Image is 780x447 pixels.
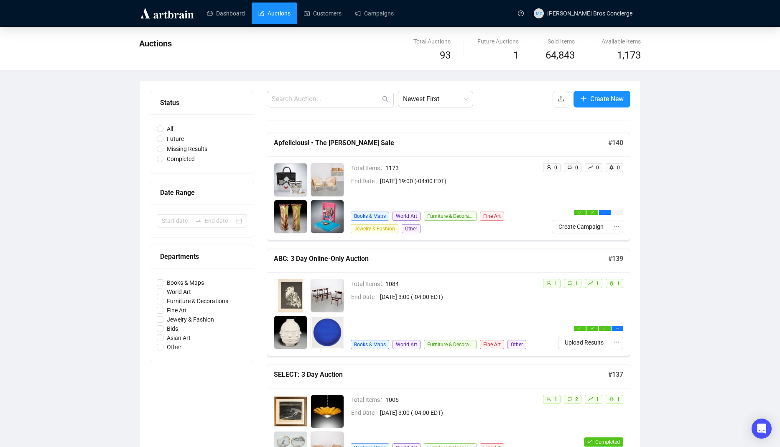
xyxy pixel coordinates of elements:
[546,281,551,286] span: user
[595,439,620,445] span: Completed
[385,279,536,289] span: 1084
[311,200,344,233] img: 1004_1.jpg
[554,165,557,171] span: 0
[596,281,599,286] span: 1
[351,292,380,301] span: End Date
[380,176,536,186] span: [DATE] 19:00 (-04:00 EDT)
[393,340,421,349] span: World Art
[603,211,607,214] span: ellipsis
[617,165,620,171] span: 0
[617,281,620,286] span: 1
[163,134,187,143] span: Future
[567,396,572,401] span: retweet
[617,396,620,402] span: 1
[546,165,551,170] span: user
[274,279,307,312] img: 1001_1.jpg
[385,163,536,173] span: 1173
[311,279,344,312] img: 1002_1.jpg
[163,124,176,133] span: All
[311,316,344,349] img: 1004_1.jpg
[617,48,641,64] span: 1,173
[351,224,398,233] span: Jewelry & Fashion
[163,287,194,296] span: World Art
[616,327,619,330] span: ellipsis
[752,419,772,439] div: Open Intercom Messenger
[380,408,536,417] span: [DATE] 3:00 (-04:00 EDT)
[382,96,389,102] span: search
[552,220,610,233] button: Create Campaign
[575,165,578,171] span: 0
[267,249,630,356] a: ABC: 3 Day Online-Only Auction#139Total Items1084End Date[DATE] 3:00 (-04:00 EDT)Books & MapsWorl...
[205,216,235,225] input: End date
[480,212,504,221] span: Fine Art
[163,296,232,306] span: Furniture & Decorations
[591,211,594,214] span: check
[402,224,421,233] span: Other
[351,163,385,173] span: Total Items
[351,408,380,417] span: End Date
[554,281,557,286] span: 1
[614,223,619,229] span: ellipsis
[274,138,608,148] h5: Apfelicious! • The [PERSON_NAME] Sale
[609,281,614,286] span: rocket
[609,396,614,401] span: rocket
[574,91,630,107] button: Create New
[351,340,389,349] span: Books & Maps
[274,395,307,428] img: 1001_1.jpg
[546,396,551,401] span: user
[267,133,630,240] a: Apfelicious! • The [PERSON_NAME] Sale#140Total Items1173End Date[DATE] 19:00 (-04:00 EDT)Books & ...
[580,95,587,102] span: plus
[351,212,389,221] span: Books & Maps
[258,3,291,24] a: Auctions
[578,211,581,214] span: check
[609,165,614,170] span: rocket
[547,10,632,17] span: [PERSON_NAME] Bros Concierge
[393,212,421,221] span: World Art
[558,222,604,231] span: Create Campaign
[163,342,185,352] span: Other
[355,3,394,24] a: Campaigns
[160,187,244,198] div: Date Range
[567,165,572,170] span: retweet
[351,395,385,404] span: Total Items
[480,340,504,349] span: Fine Art
[518,10,524,16] span: question-circle
[160,97,244,108] div: Status
[588,165,593,170] span: rise
[575,396,578,402] span: 2
[578,327,581,330] span: check
[274,200,307,233] img: 1003_1.jpg
[507,340,526,349] span: Other
[596,165,599,171] span: 0
[424,212,477,221] span: Furniture & Decorations
[413,37,451,46] div: Total Auctions
[351,176,380,186] span: End Date
[304,3,342,24] a: Customers
[513,49,519,61] span: 1
[139,38,172,49] span: Auctions
[587,439,592,444] span: check
[596,396,599,402] span: 1
[440,49,451,61] span: 93
[608,254,623,264] h5: # 139
[403,91,468,107] span: Newest First
[545,37,575,46] div: Sold Items
[535,10,542,16] span: MC
[380,292,536,301] span: [DATE] 3:00 (-04:00 EDT)
[195,217,201,224] span: swap-right
[602,37,641,46] div: Available Items
[545,48,575,64] span: 64,843
[554,396,557,402] span: 1
[160,251,244,262] div: Departments
[591,327,594,330] span: check
[558,336,610,349] button: Upload Results
[274,370,608,380] h5: SELECT: 3 Day Auction
[588,396,593,401] span: rise
[139,7,195,20] img: logo
[477,37,519,46] div: Future Auctions
[163,278,207,287] span: Books & Maps
[274,254,608,264] h5: ABC: 3 Day Online-Only Auction
[603,327,607,330] span: check
[163,306,190,315] span: Fine Art
[163,324,181,333] span: Bids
